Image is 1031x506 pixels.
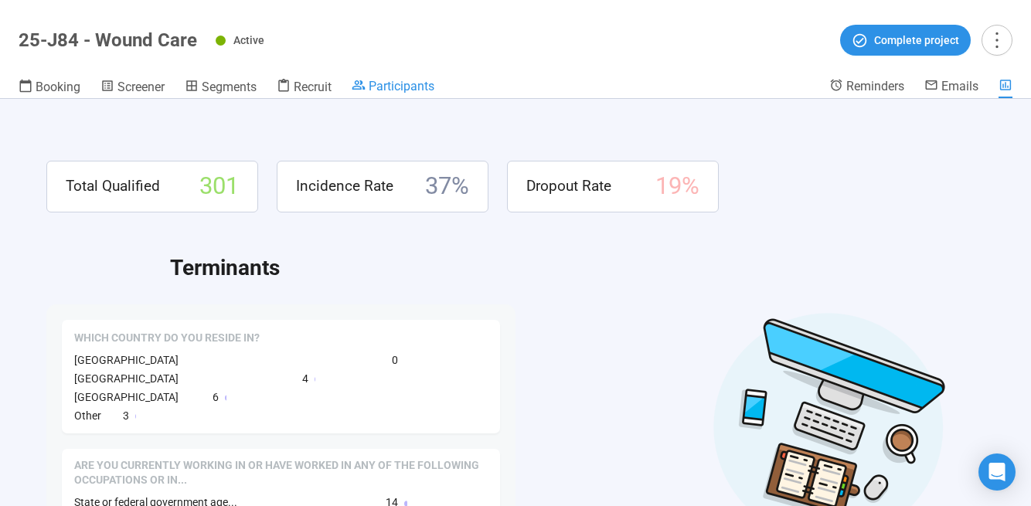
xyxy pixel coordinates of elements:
span: Are you currently working in or have worked in any of the following occupations or industries wit... [74,458,488,488]
span: 0 [392,351,398,368]
span: more [986,29,1007,50]
a: Participants [352,78,434,97]
span: Participants [369,79,434,93]
button: more [982,25,1012,56]
a: Booking [19,78,80,98]
span: Total Qualified [66,175,160,198]
h2: Terminants [170,251,985,285]
span: 19 % [655,168,699,205]
a: Reminders [829,78,904,97]
button: Complete project [840,25,971,56]
span: Which country do you reside in? [74,331,260,346]
h1: 25-J84 - Wound Care [19,29,197,51]
span: Dropout Rate [526,175,611,198]
span: Segments [202,80,257,94]
a: Screener [100,78,165,98]
span: Reminders [846,79,904,93]
span: 6 [213,389,219,406]
a: Recruit [277,78,332,98]
span: Incidence Rate [296,175,393,198]
span: Other [74,409,101,422]
span: Emails [941,79,978,93]
span: Recruit [294,80,332,94]
div: Open Intercom Messenger [978,453,1016,491]
span: [GEOGRAPHIC_DATA] [74,354,179,366]
a: Segments [185,78,257,98]
span: 37 % [425,168,469,205]
span: Booking [36,80,80,94]
span: Complete project [874,32,959,49]
span: 4 [302,370,308,387]
span: [GEOGRAPHIC_DATA] [74,391,179,403]
span: Screener [117,80,165,94]
span: 301 [199,168,239,205]
span: Active [233,34,264,46]
span: 3 [123,407,129,424]
a: Emails [924,78,978,97]
span: [GEOGRAPHIC_DATA] [74,372,179,385]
